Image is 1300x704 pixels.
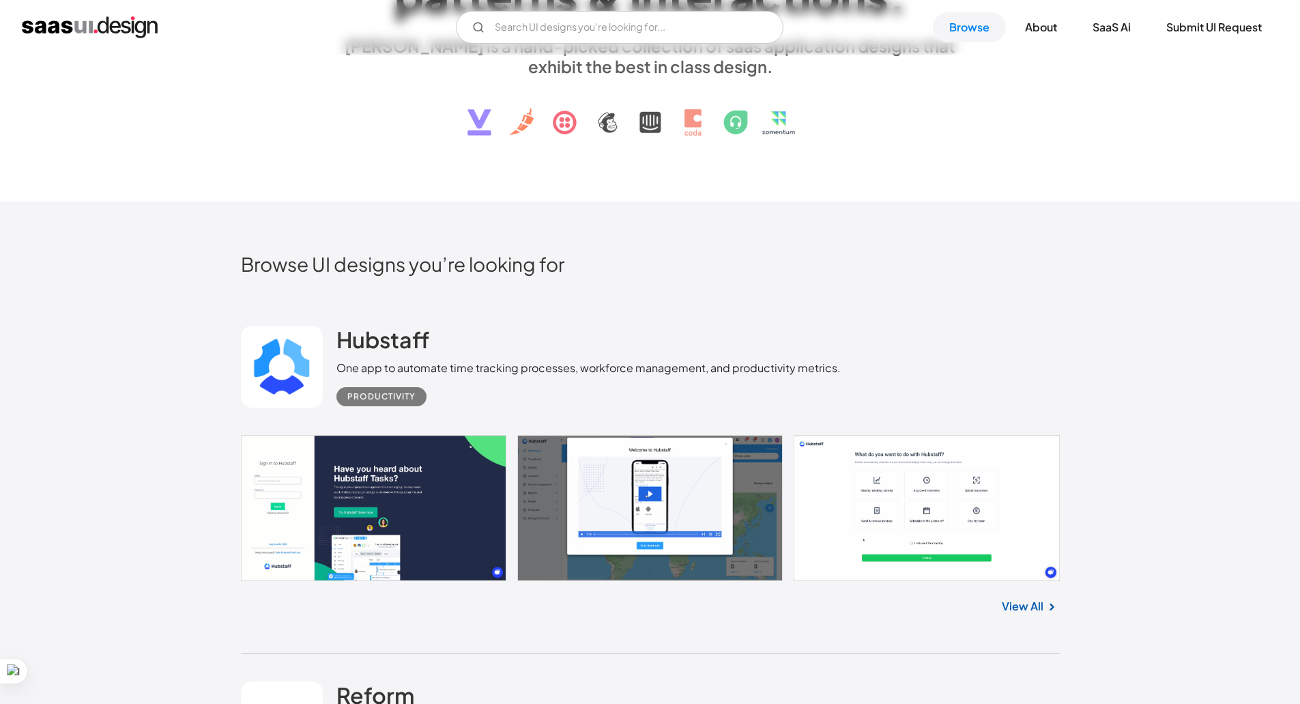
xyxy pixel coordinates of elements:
img: text, icon, saas logo [444,76,857,147]
h2: Browse UI designs you’re looking for [241,252,1060,276]
div: [PERSON_NAME] is a hand-picked collection of saas application designs that exhibit the best in cl... [336,36,964,76]
form: Email Form [456,11,783,44]
div: Productivity [347,389,416,405]
a: Hubstaff [336,326,429,360]
a: Browse [933,12,1006,42]
a: SaaS Ai [1076,12,1147,42]
input: Search UI designs you're looking for... [456,11,783,44]
a: home [22,16,158,38]
div: One app to automate time tracking processes, workforce management, and productivity metrics. [336,360,841,376]
h2: Hubstaff [336,326,429,353]
a: Submit UI Request [1150,12,1278,42]
a: About [1009,12,1073,42]
a: View All [1002,598,1043,615]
